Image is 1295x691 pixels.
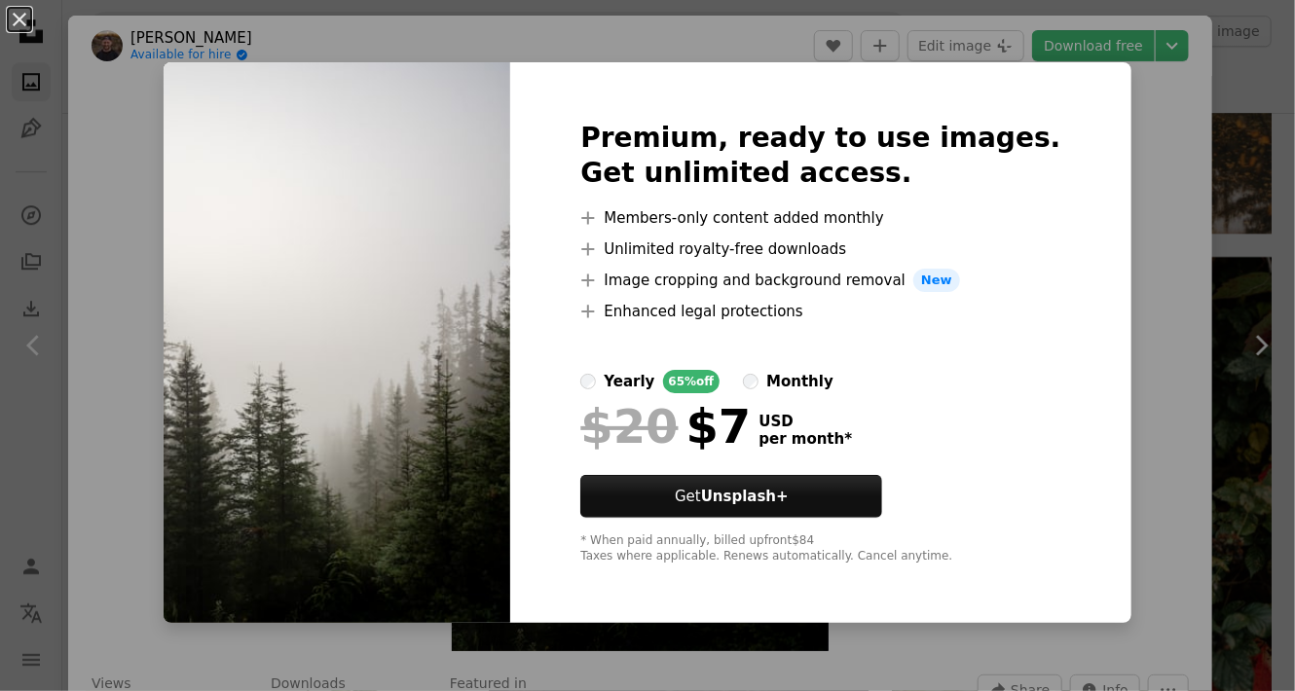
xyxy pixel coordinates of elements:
[913,269,960,292] span: New
[580,121,1060,191] h2: Premium, ready to use images. Get unlimited access.
[580,237,1060,261] li: Unlimited royalty-free downloads
[766,370,833,393] div: monthly
[758,413,852,430] span: USD
[580,374,596,389] input: yearly65%off
[701,488,789,505] strong: Unsplash+
[580,533,1060,564] div: * When paid annually, billed upfront $84 Taxes where applicable. Renews automatically. Cancel any...
[758,430,852,448] span: per month *
[580,401,751,452] div: $7
[164,62,510,623] img: photo-1757642520329-b89ba3181784
[580,300,1060,323] li: Enhanced legal protections
[604,370,654,393] div: yearly
[743,374,758,389] input: monthly
[580,269,1060,292] li: Image cropping and background removal
[663,370,721,393] div: 65% off
[580,475,882,518] button: GetUnsplash+
[580,206,1060,230] li: Members-only content added monthly
[580,401,678,452] span: $20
